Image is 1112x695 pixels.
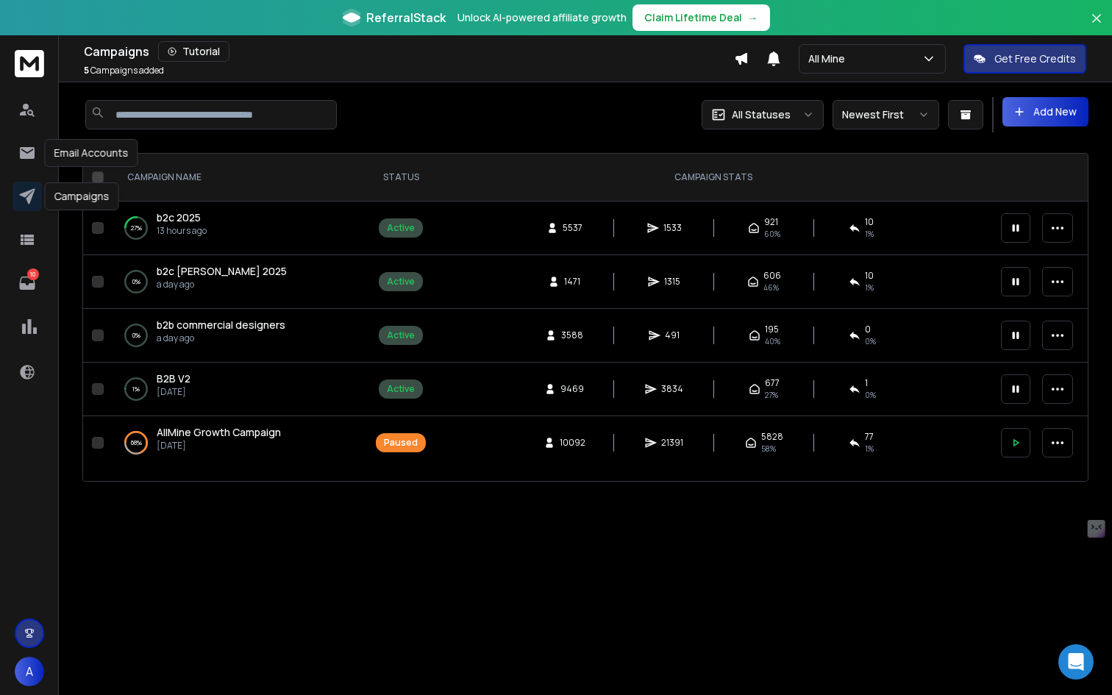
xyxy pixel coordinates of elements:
[157,210,201,224] span: b2c 2025
[157,425,281,440] a: AllMine Growth Campaign
[1087,9,1106,44] button: Close banner
[157,279,287,291] p: a day ago
[84,65,164,76] p: Campaigns added
[761,431,783,443] span: 5828
[865,228,874,240] span: 1 %
[157,225,207,237] p: 13 hours ago
[384,437,418,449] div: Paused
[763,270,781,282] span: 606
[110,154,367,202] th: CAMPAIGN NAME
[45,139,138,167] div: Email Accounts
[560,437,585,449] span: 10092
[110,202,367,255] td: 27%b2c 202513 hours ago
[110,255,367,309] td: 0%b2c [PERSON_NAME] 2025a day ago
[763,282,779,293] span: 46 %
[663,222,682,234] span: 1533
[765,335,780,347] span: 40 %
[157,264,287,279] a: b2c [PERSON_NAME] 2025
[27,268,39,280] p: 10
[963,44,1086,74] button: Get Free Credits
[110,309,367,363] td: 0%b2b commercial designersa day ago
[457,10,627,25] p: Unlock AI-powered affiliate growth
[833,100,939,129] button: Newest First
[865,335,876,347] span: 0 %
[132,328,140,343] p: 0 %
[808,51,851,66] p: All Mine
[366,9,446,26] span: ReferralStack
[157,440,281,452] p: [DATE]
[15,657,44,686] button: A
[157,371,190,385] span: B2B V2
[131,435,142,450] p: 68 %
[665,329,680,341] span: 491
[865,443,874,455] span: 1 %
[367,154,435,202] th: STATUS
[661,437,683,449] span: 21391
[110,416,367,470] td: 68%AllMine Growth Campaign[DATE]
[865,282,874,293] span: 1 %
[157,264,287,278] span: b2c [PERSON_NAME] 2025
[994,51,1076,66] p: Get Free Credits
[661,383,683,395] span: 3834
[765,389,778,401] span: 27 %
[157,332,285,344] p: a day ago
[157,371,190,386] a: B2B V2
[157,386,190,398] p: [DATE]
[1002,97,1088,126] button: Add New
[560,383,584,395] span: 9469
[158,41,229,62] button: Tutorial
[132,274,140,289] p: 0 %
[157,425,281,439] span: AllMine Growth Campaign
[131,221,142,235] p: 27 %
[664,276,680,288] span: 1315
[748,10,758,25] span: →
[110,363,367,416] td: 1%B2B V2[DATE]
[865,431,874,443] span: 77
[732,107,791,122] p: All Statuses
[84,64,89,76] span: 5
[561,329,583,341] span: 3588
[13,268,42,298] a: 10
[84,41,734,62] div: Campaigns
[387,329,415,341] div: Active
[387,276,415,288] div: Active
[45,182,119,210] div: Campaigns
[865,216,874,228] span: 10
[387,383,415,395] div: Active
[563,222,582,234] span: 5537
[761,443,776,455] span: 58 %
[865,377,868,389] span: 1
[632,4,770,31] button: Claim Lifetime Deal→
[157,210,201,225] a: b2c 2025
[387,222,415,234] div: Active
[865,270,874,282] span: 10
[435,154,992,202] th: CAMPAIGN STATS
[865,324,871,335] span: 0
[157,318,285,332] a: b2b commercial designers
[764,216,778,228] span: 921
[764,228,780,240] span: 60 %
[765,324,779,335] span: 195
[865,389,876,401] span: 0 %
[765,377,780,389] span: 677
[132,382,140,396] p: 1 %
[1058,644,1094,680] div: Open Intercom Messenger
[564,276,580,288] span: 1471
